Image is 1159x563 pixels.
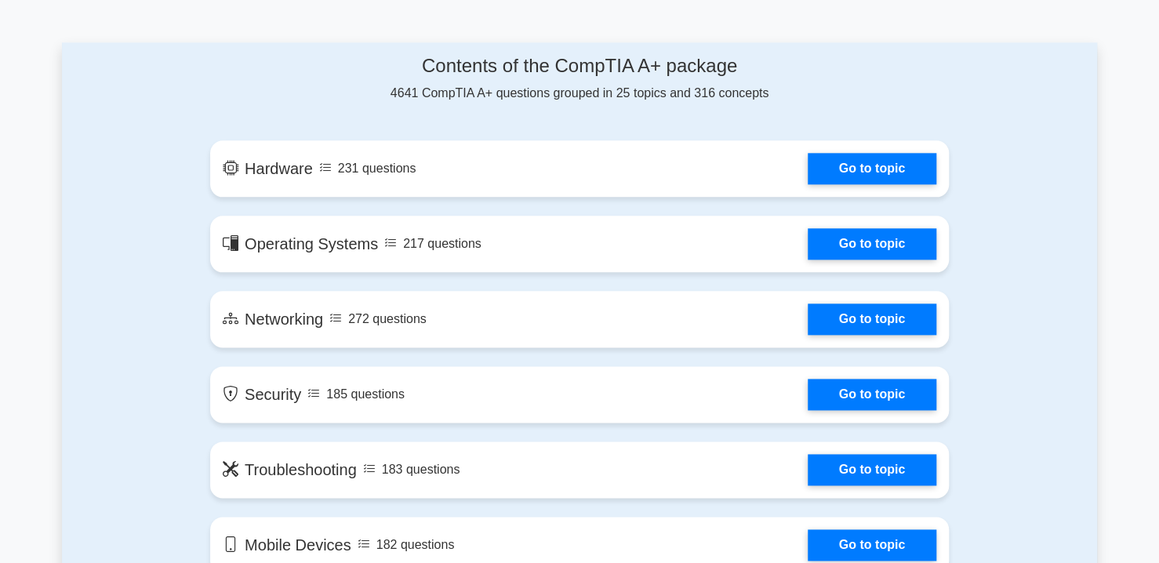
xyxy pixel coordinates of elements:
[210,55,949,103] div: 4641 CompTIA A+ questions grouped in 25 topics and 316 concepts
[210,55,949,78] h4: Contents of the CompTIA A+ package
[808,454,936,485] a: Go to topic
[808,529,936,561] a: Go to topic
[808,153,936,184] a: Go to topic
[808,303,936,335] a: Go to topic
[808,379,936,410] a: Go to topic
[808,228,936,260] a: Go to topic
